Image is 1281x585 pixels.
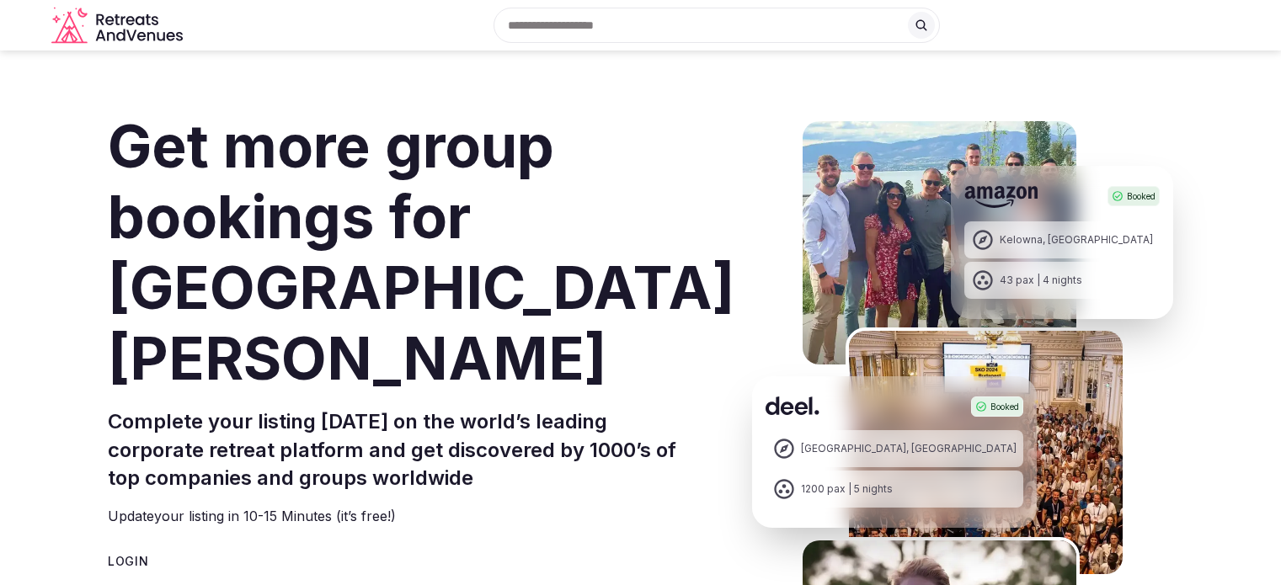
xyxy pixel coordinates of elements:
[801,482,893,497] div: 1200 pax | 5 nights
[108,407,697,492] h2: Complete your listing [DATE] on the world’s leading corporate retreat platform and get discovered...
[971,396,1023,417] div: Booked
[1108,186,1160,206] div: Booked
[108,553,697,570] div: Login
[1000,233,1153,247] div: Kelowna, [GEOGRAPHIC_DATA]
[108,506,697,526] p: Update your listing in 10-15 Minutes (it’s free!)
[108,111,697,394] h1: Get more group bookings for [GEOGRAPHIC_DATA][PERSON_NAME]
[51,7,186,45] a: Visit the homepage
[1000,274,1082,288] div: 43 pax | 4 nights
[51,7,186,45] svg: Retreats and Venues company logo
[799,118,1080,368] img: Amazon Kelowna Retreat
[801,442,1017,456] div: [GEOGRAPHIC_DATA], [GEOGRAPHIC_DATA]
[846,327,1126,577] img: Deel Spain Retreat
